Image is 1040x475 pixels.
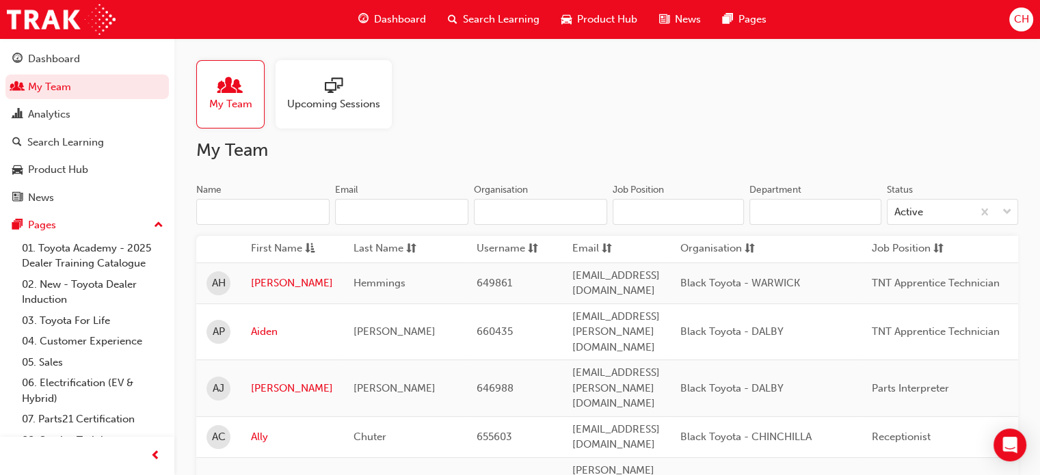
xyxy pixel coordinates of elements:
span: AP [213,324,225,340]
button: Pages [5,213,169,238]
span: 646988 [477,382,514,394]
span: Search Learning [463,12,539,27]
span: [EMAIL_ADDRESS][DOMAIN_NAME] [572,269,660,297]
h2: My Team [196,139,1018,161]
a: guage-iconDashboard [347,5,437,33]
span: Organisation [680,241,742,258]
span: TNT Apprentice Technician [872,277,1000,289]
a: pages-iconPages [712,5,777,33]
span: Hemmings [354,277,405,289]
input: Name [196,199,330,225]
span: sorting-icon [602,241,612,258]
a: 05. Sales [16,352,169,373]
div: Analytics [28,107,70,122]
span: Receptionist [872,431,931,443]
button: First Nameasc-icon [251,241,326,258]
span: AJ [213,381,224,396]
span: news-icon [659,11,669,28]
span: pages-icon [12,219,23,232]
a: Analytics [5,102,169,127]
div: Status [887,183,913,197]
a: 06. Electrification (EV & Hybrid) [16,372,169,409]
a: news-iconNews [648,5,712,33]
span: Product Hub [577,12,637,27]
span: prev-icon [150,448,161,465]
span: Pages [738,12,766,27]
span: Username [477,241,525,258]
img: Trak [7,4,116,35]
a: Aiden [251,324,333,340]
div: Pages [28,217,56,233]
a: Dashboard [5,46,169,72]
span: down-icon [1002,204,1012,221]
button: CH [1009,8,1033,31]
span: Last Name [354,241,403,258]
div: Product Hub [28,162,88,178]
span: sorting-icon [933,241,944,258]
a: [PERSON_NAME] [251,275,333,291]
a: car-iconProduct Hub [550,5,648,33]
span: My Team [209,96,252,112]
span: chart-icon [12,109,23,121]
a: Ally [251,429,333,445]
div: Search Learning [27,135,104,150]
span: Dashboard [374,12,426,27]
span: AC [212,429,226,445]
input: Department [749,199,881,225]
span: people-icon [12,81,23,94]
div: Name [196,183,222,197]
a: 01. Toyota Academy - 2025 Dealer Training Catalogue [16,238,169,274]
div: Dashboard [28,51,80,67]
span: car-icon [12,164,23,176]
a: [PERSON_NAME] [251,381,333,396]
div: Organisation [474,183,528,197]
a: Search Learning [5,130,169,155]
a: 02. New - Toyota Dealer Induction [16,274,169,310]
div: Active [894,204,923,220]
span: search-icon [448,11,457,28]
span: Black Toyota - CHINCHILLA [680,431,812,443]
span: Email [572,241,599,258]
a: search-iconSearch Learning [437,5,550,33]
a: Upcoming Sessions [276,60,403,128]
span: [PERSON_NAME] [354,325,436,338]
span: car-icon [561,11,572,28]
a: 08. Service Training [16,430,169,451]
span: sessionType_ONLINE_URL-icon [325,77,343,96]
span: sorting-icon [528,241,538,258]
span: 655603 [477,431,512,443]
span: Job Position [872,241,931,258]
a: 04. Customer Experience [16,331,169,352]
button: Organisationsorting-icon [680,241,756,258]
button: Last Namesorting-icon [354,241,429,258]
div: Open Intercom Messenger [994,429,1026,461]
button: Emailsorting-icon [572,241,648,258]
span: search-icon [12,137,22,149]
input: Email [335,199,468,225]
button: DashboardMy TeamAnalyticsSearch LearningProduct HubNews [5,44,169,213]
span: AH [212,275,226,291]
span: TNT Apprentice Technician [872,325,1000,338]
a: My Team [196,60,276,128]
div: Department [749,183,801,197]
span: [EMAIL_ADDRESS][PERSON_NAME][DOMAIN_NAME] [572,366,660,409]
span: news-icon [12,192,23,204]
span: sorting-icon [745,241,755,258]
a: News [5,185,169,211]
span: [EMAIL_ADDRESS][PERSON_NAME][DOMAIN_NAME] [572,310,660,353]
span: News [675,12,701,27]
span: guage-icon [12,53,23,66]
span: Chuter [354,431,386,443]
span: pages-icon [723,11,733,28]
span: Parts Interpreter [872,382,949,394]
input: Organisation [474,199,607,225]
span: Black Toyota - DALBY [680,382,784,394]
span: 660435 [477,325,513,338]
a: Product Hub [5,157,169,182]
span: guage-icon [358,11,369,28]
a: 07. Parts21 Certification [16,409,169,430]
span: asc-icon [305,241,315,258]
button: Usernamesorting-icon [477,241,552,258]
span: up-icon [154,217,163,234]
